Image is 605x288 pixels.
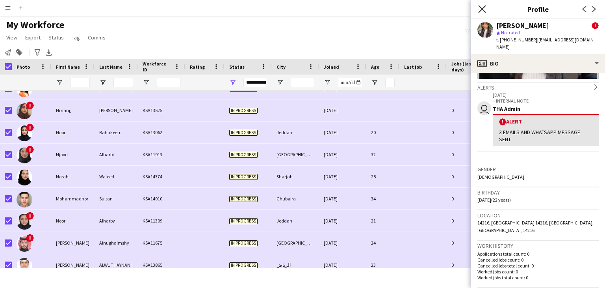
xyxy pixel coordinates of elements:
span: [DEMOGRAPHIC_DATA] [477,174,524,180]
input: Joined Filter Input [338,78,362,87]
button: Open Filter Menu [371,79,378,86]
h3: Profile [471,4,605,14]
p: Applications total count: 0 [477,251,599,257]
div: THA Admin [493,105,599,112]
a: Tag [69,32,83,43]
div: 0 [447,99,498,121]
span: In progress [229,196,258,202]
h3: Gender [477,166,599,173]
div: [DATE] [319,144,366,165]
div: Sharjah [272,166,319,187]
app-action-btn: Advanced filters [33,48,42,57]
button: Open Filter Menu [99,79,106,86]
p: Worked jobs count: 0 [477,269,599,275]
span: Age [371,64,379,70]
app-action-btn: Notify workforce [3,48,13,57]
div: ALWUTHAYNANI [95,254,138,276]
div: [DATE] [319,210,366,232]
span: Last Name [99,64,122,70]
span: 14216, [GEOGRAPHIC_DATA] 14216, [GEOGRAPHIC_DATA], [GEOGRAPHIC_DATA], 14216 [477,220,594,233]
a: View [3,32,20,43]
span: Workforce ID [143,61,171,73]
span: ! [26,212,34,220]
span: Tag [72,34,80,41]
div: Norah [51,166,95,187]
div: [DATE] [319,99,366,121]
input: Age Filter Input [385,78,395,87]
a: Comms [85,32,109,43]
span: ! [26,146,34,153]
span: Export [25,34,41,41]
div: Bio [471,54,605,73]
div: 24 [366,232,399,254]
div: Alert [499,118,592,125]
img: Mohammadnor Sultan [17,192,32,208]
div: Jeddah [272,210,319,232]
button: Open Filter Menu [56,79,63,86]
div: 0 [447,232,498,254]
span: First Name [56,64,80,70]
span: City [277,64,286,70]
div: Jeddah [272,122,319,143]
div: Waleed [95,166,138,187]
div: KSA13865 [138,254,185,276]
h3: Work history [477,242,599,249]
span: Not rated [501,30,520,36]
div: KSA11309 [138,210,185,232]
div: 32 [366,144,399,165]
div: 0 [447,166,498,187]
div: 0 [447,122,498,143]
div: 23 [366,254,399,276]
div: Njood [51,144,95,165]
img: Noor Alharby [17,214,32,230]
div: Alerts [477,82,599,91]
div: [PERSON_NAME] [496,22,549,29]
span: In progress [229,240,258,246]
span: Comms [88,34,106,41]
button: Open Filter Menu [324,79,331,86]
div: Bahakeem [95,122,138,143]
div: 0 [447,210,498,232]
p: – INTERNAL NOTE [493,98,599,104]
span: t. [PHONE_NUMBER] [496,37,537,43]
div: 0 [447,188,498,209]
h3: Birthday [477,189,599,196]
span: In progress [229,152,258,158]
img: Njood Alharbi [17,148,32,163]
div: [DATE] [319,188,366,209]
div: 20 [366,122,399,143]
span: ! [26,101,34,109]
span: My Workforce [6,19,64,31]
app-action-btn: Add to tag [15,48,24,57]
div: [GEOGRAPHIC_DATA] [272,232,319,254]
div: KSA13525 [138,99,185,121]
input: First Name Filter Input [70,78,90,87]
div: [DATE] [319,122,366,143]
img: Nmarig Mamoun [17,103,32,119]
span: Jobs (last 90 days) [451,61,484,73]
span: In progress [229,218,258,224]
p: Worked jobs total count: 0 [477,275,599,281]
div: 34 [366,188,399,209]
p: [DATE] [493,92,599,98]
div: الرياض [272,254,319,276]
span: ! [26,123,34,131]
div: KSA14010 [138,188,185,209]
div: Alnughaimshy [95,232,138,254]
img: OSAMA ALWUTHAYNANI [17,258,32,274]
div: Nmarig [51,99,95,121]
a: Status [45,32,67,43]
div: [DATE] [319,166,366,187]
div: [PERSON_NAME] [51,254,95,276]
button: Open Filter Menu [229,79,236,86]
span: ! [26,234,34,242]
div: Sultan [95,188,138,209]
input: Workforce ID Filter Input [157,78,180,87]
div: Mohammadnor [51,188,95,209]
span: | [EMAIL_ADDRESS][DOMAIN_NAME] [496,37,596,50]
span: [DATE] (22 years) [477,197,511,203]
img: Noor Bahakeem [17,125,32,141]
button: Open Filter Menu [143,79,150,86]
div: 3 EMAILS AND WHATSAPP MESSAGE SENT [499,129,592,143]
div: KSA11675 [138,232,185,254]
